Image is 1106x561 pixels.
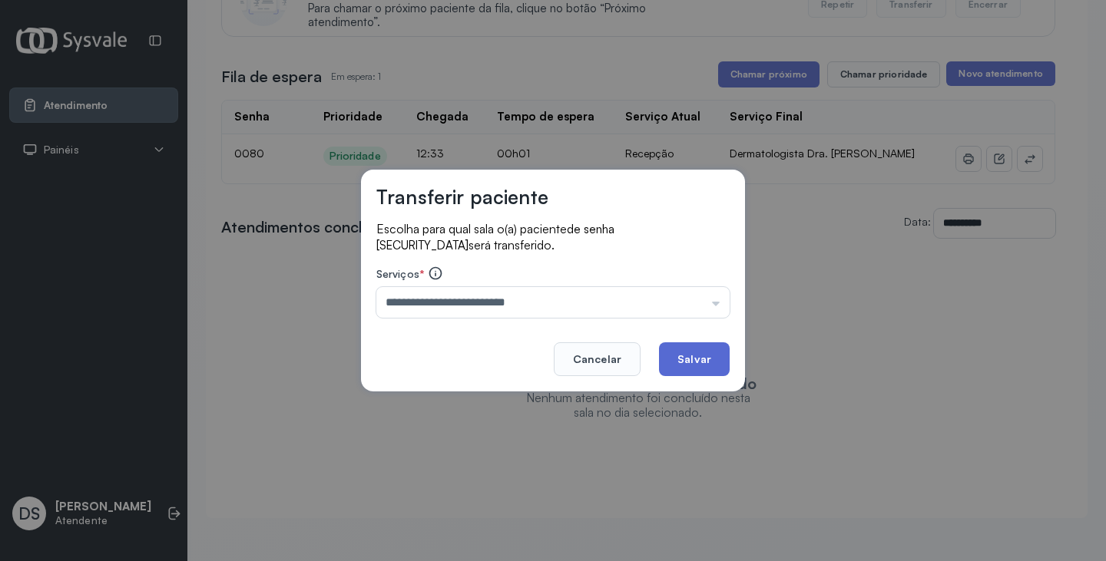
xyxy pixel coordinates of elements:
[554,342,641,376] button: Cancelar
[376,222,614,252] span: de senha [SECURITY_DATA]
[376,267,419,280] span: Serviços
[659,342,730,376] button: Salvar
[376,221,730,253] p: Escolha para qual sala o(a) paciente será transferido.
[376,185,548,209] h3: Transferir paciente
